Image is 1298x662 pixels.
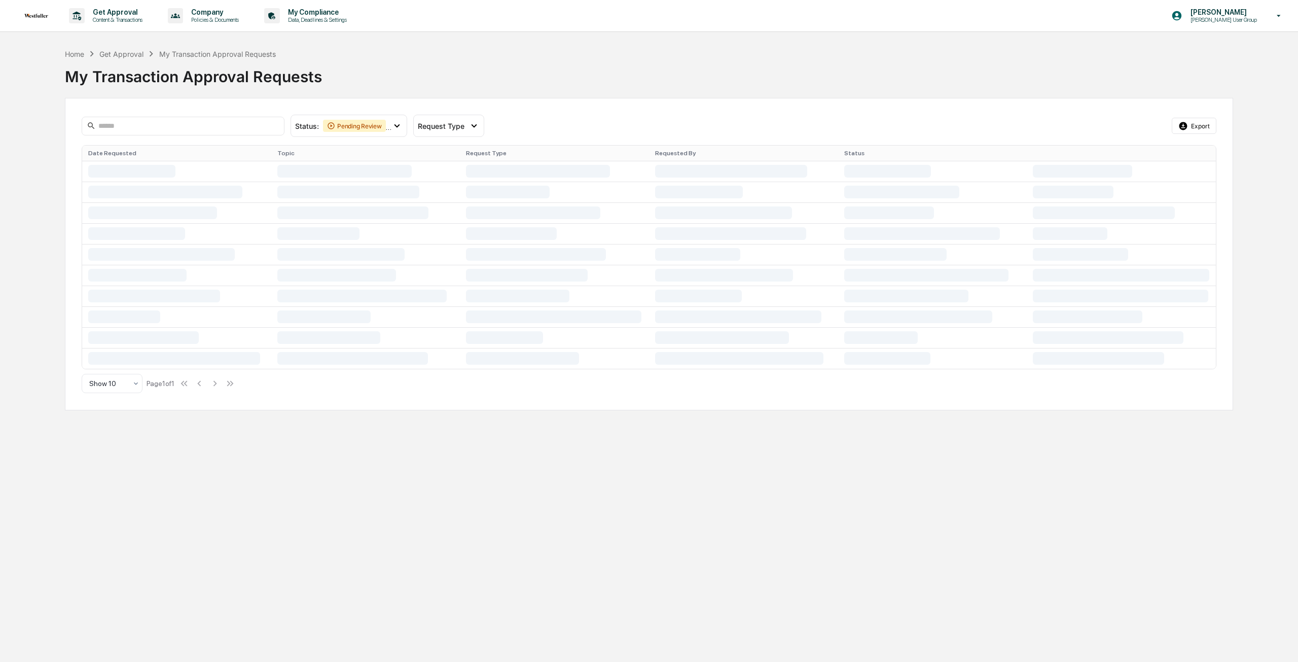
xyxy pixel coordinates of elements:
p: Policies & Documents [183,16,244,23]
div: Get Approval [99,50,143,58]
div: My Transaction Approval Requests [65,59,1233,86]
p: [PERSON_NAME] User Group [1182,16,1262,23]
div: Home [65,50,84,58]
p: Data, Deadlines & Settings [280,16,352,23]
p: My Compliance [280,8,352,16]
div: Pending Review [323,120,386,132]
th: Request Type [460,146,649,161]
div: Page 1 of 1 [147,379,174,388]
p: [PERSON_NAME] [1182,8,1262,16]
button: Export [1172,118,1216,134]
th: Requested By [649,146,838,161]
p: Get Approval [85,8,148,16]
span: Status : [295,122,319,130]
th: Status [838,146,1027,161]
img: logo [24,14,49,18]
th: Date Requested [82,146,271,161]
p: Content & Transactions [85,16,148,23]
th: Topic [271,146,460,161]
span: Request Type [418,122,464,130]
p: Company [183,8,244,16]
div: My Transaction Approval Requests [159,50,276,58]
